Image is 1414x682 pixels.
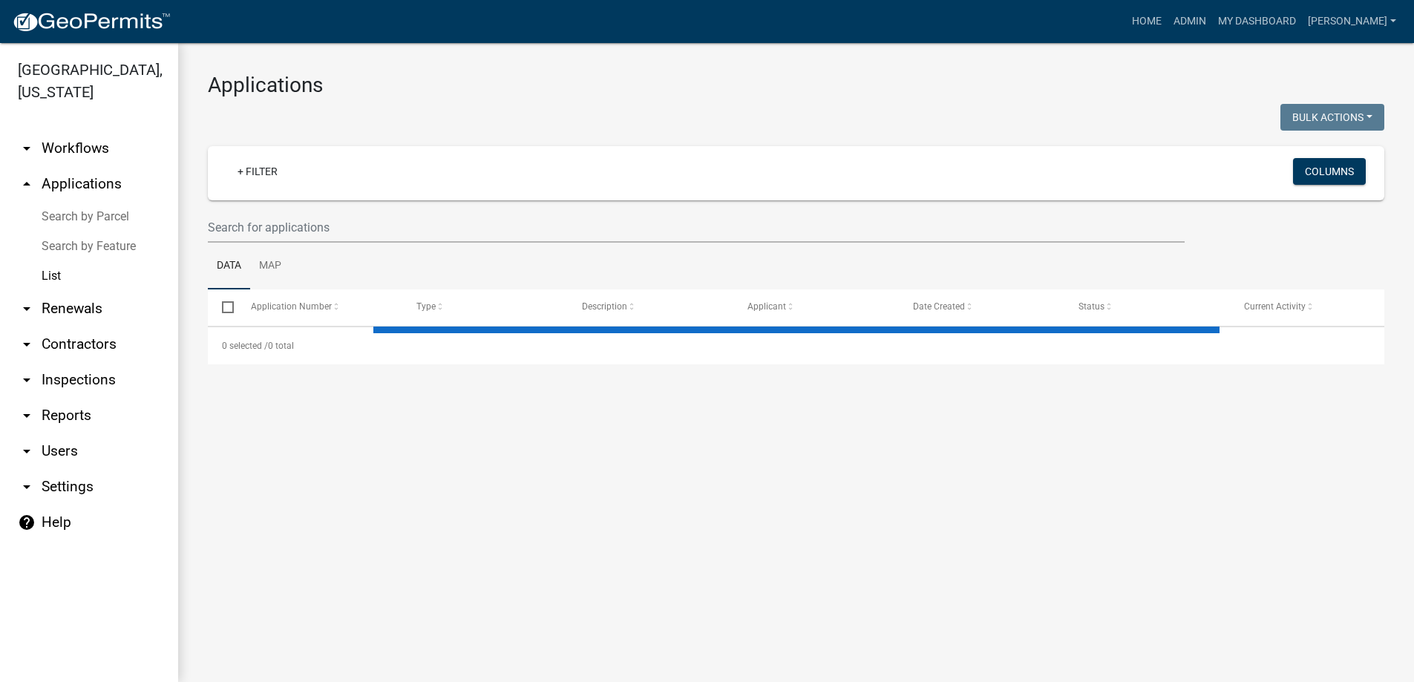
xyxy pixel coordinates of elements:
[582,301,627,312] span: Description
[208,73,1384,98] h3: Applications
[1212,7,1302,36] a: My Dashboard
[1302,7,1402,36] a: [PERSON_NAME]
[18,371,36,389] i: arrow_drop_down
[18,514,36,531] i: help
[226,158,289,185] a: + Filter
[251,301,332,312] span: Application Number
[222,341,268,351] span: 0 selected /
[402,289,567,325] datatable-header-cell: Type
[1064,289,1230,325] datatable-header-cell: Status
[913,301,965,312] span: Date Created
[1078,301,1104,312] span: Status
[250,243,290,290] a: Map
[18,442,36,460] i: arrow_drop_down
[1293,158,1366,185] button: Columns
[18,478,36,496] i: arrow_drop_down
[236,289,402,325] datatable-header-cell: Application Number
[733,289,899,325] datatable-header-cell: Applicant
[416,301,436,312] span: Type
[1230,289,1395,325] datatable-header-cell: Current Activity
[1126,7,1168,36] a: Home
[18,140,36,157] i: arrow_drop_down
[18,175,36,193] i: arrow_drop_up
[747,301,786,312] span: Applicant
[18,300,36,318] i: arrow_drop_down
[1280,104,1384,131] button: Bulk Actions
[1168,7,1212,36] a: Admin
[208,327,1384,364] div: 0 total
[208,289,236,325] datatable-header-cell: Select
[568,289,733,325] datatable-header-cell: Description
[1244,301,1306,312] span: Current Activity
[18,407,36,424] i: arrow_drop_down
[899,289,1064,325] datatable-header-cell: Date Created
[208,212,1185,243] input: Search for applications
[18,335,36,353] i: arrow_drop_down
[208,243,250,290] a: Data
